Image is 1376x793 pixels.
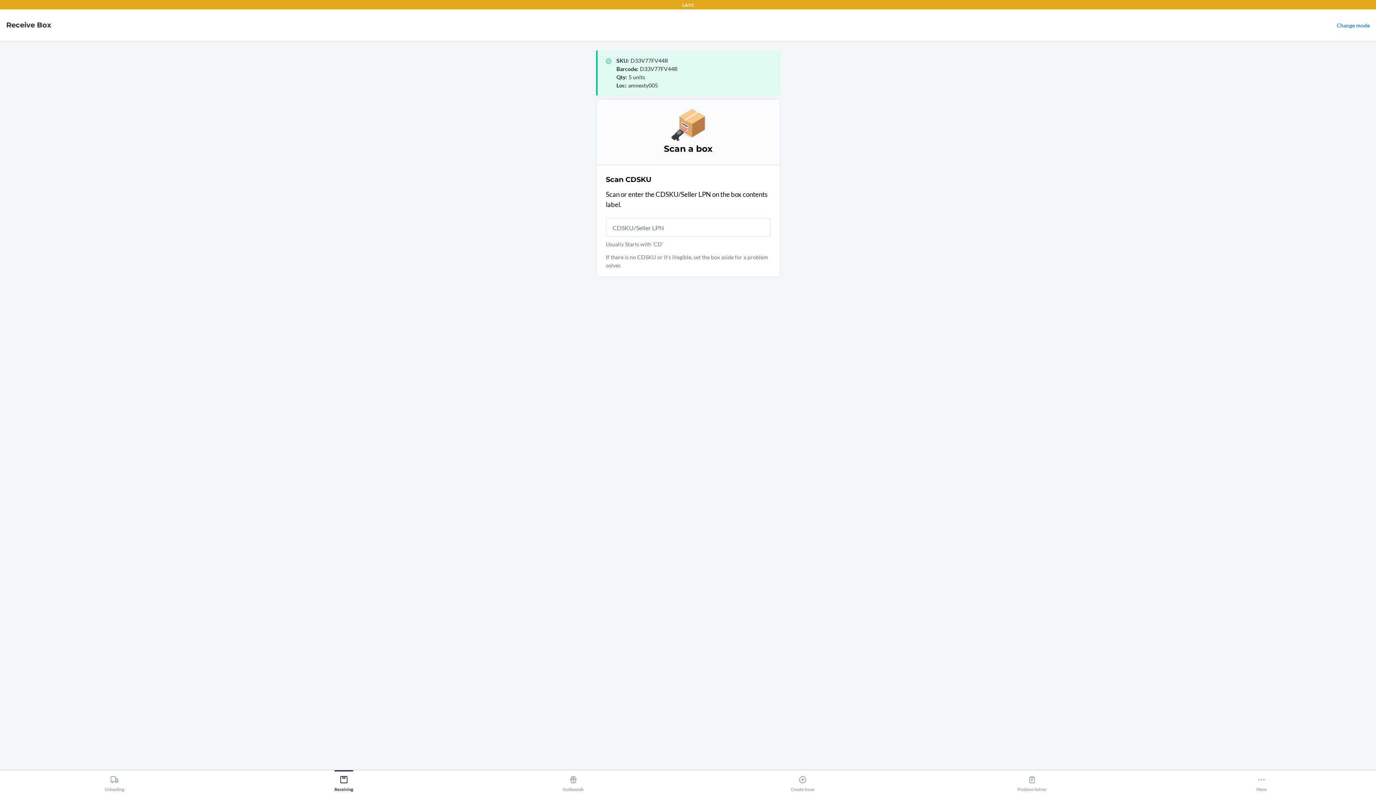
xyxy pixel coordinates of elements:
[606,189,771,209] p: Scan or enter the CDSKU/Seller LPN on the box contents label.
[688,770,917,792] button: Create Issue
[631,57,668,64] span: D33V77FV44R
[1256,772,1267,792] div: More
[606,253,771,269] p: If there is no CDSKU or it's illegible, set the box aside for a problem solver.
[616,65,638,72] span: Barcode :
[791,772,814,792] div: Create Issue
[105,772,124,792] div: Unloading
[640,65,678,72] span: D33V77FV44R
[616,57,629,64] span: SKU :
[1147,770,1376,792] button: More
[616,74,627,80] span: Qty :
[606,218,771,237] input: Usually Starts with 'CD'
[606,143,771,155] h3: Scan a box
[1018,772,1047,792] div: Problem Solver
[334,772,353,792] div: Receiving
[682,2,694,9] p: LAX1
[229,770,459,792] button: Receiving
[459,770,688,792] button: Outbounds
[1337,22,1370,29] a: Change mode
[6,20,51,30] h4: Receive Box
[606,175,651,185] h2: Scan CDSKU
[917,770,1147,792] button: Problem Solver
[629,74,645,80] span: 5 units
[606,240,771,248] p: Usually Starts with 'CD'
[628,82,658,89] span: amnesty005
[616,82,627,89] span: Loc :
[563,772,584,792] div: Outbounds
